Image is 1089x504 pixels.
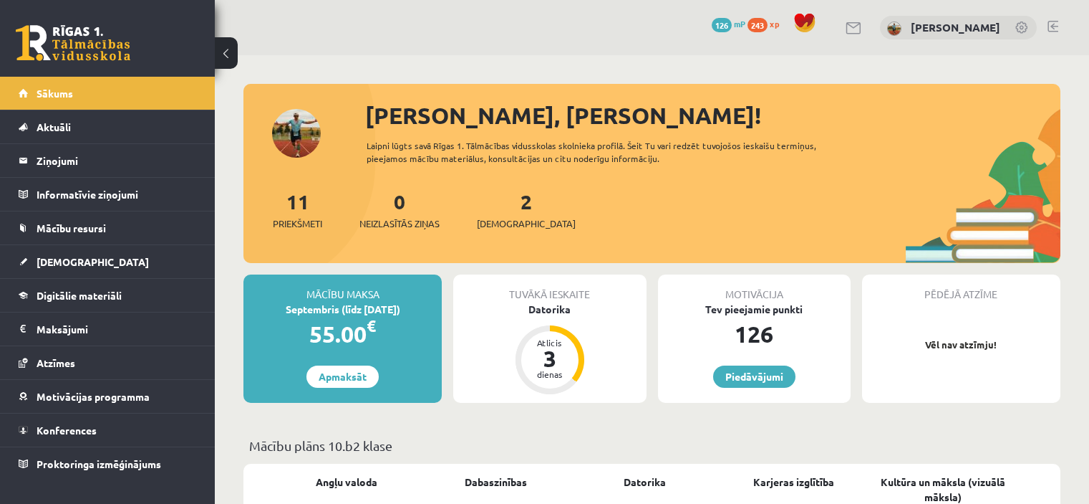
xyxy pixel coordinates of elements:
[19,144,197,177] a: Ziņojumi
[19,346,197,379] a: Atzīmes
[37,313,197,346] legend: Maksājumi
[243,302,442,317] div: Septembris (līdz [DATE])
[19,279,197,312] a: Digitālie materiāli
[37,457,161,470] span: Proktoringa izmēģinājums
[367,139,857,165] div: Laipni lūgts savā Rīgas 1. Tālmācības vidusskolas skolnieka profilā. Šeit Tu vari redzēt tuvojošo...
[753,475,834,490] a: Karjeras izglītība
[19,77,197,110] a: Sākums
[306,366,379,388] a: Apmaksāt
[19,313,197,346] a: Maksājumi
[453,302,646,396] a: Datorika Atlicis 3 dienas
[712,18,732,32] span: 126
[365,98,1060,133] div: [PERSON_NAME], [PERSON_NAME]!
[453,302,646,317] div: Datorika
[243,317,442,351] div: 55.00
[453,275,646,302] div: Tuvākā ieskaite
[359,189,440,231] a: 0Neizlasītās ziņas
[477,189,576,231] a: 2[DEMOGRAPHIC_DATA]
[37,178,197,211] legend: Informatīvie ziņojumi
[249,436,1055,455] p: Mācību plāns 10.b2 klase
[19,414,197,447] a: Konferences
[19,380,197,413] a: Motivācijas programma
[712,18,745,29] a: 126 mP
[770,18,779,29] span: xp
[37,87,73,100] span: Sākums
[862,275,1060,302] div: Pēdējā atzīme
[528,370,571,379] div: dienas
[273,189,322,231] a: 11Priekšmeti
[273,217,322,231] span: Priekšmeti
[37,144,197,177] legend: Ziņojumi
[16,25,130,61] a: Rīgas 1. Tālmācības vidusskola
[37,390,150,403] span: Motivācijas programma
[316,475,377,490] a: Angļu valoda
[887,22,901,36] img: Toms Tarasovs
[37,255,149,268] span: [DEMOGRAPHIC_DATA]
[37,222,106,234] span: Mācību resursi
[528,347,571,370] div: 3
[477,217,576,231] span: [DEMOGRAPHIC_DATA]
[658,275,851,302] div: Motivācija
[37,424,97,437] span: Konferences
[243,275,442,302] div: Mācību maksa
[37,356,75,369] span: Atzīmes
[747,18,768,32] span: 243
[19,178,197,211] a: Informatīvie ziņojumi
[658,302,851,317] div: Tev pieejamie punkti
[19,245,197,278] a: [DEMOGRAPHIC_DATA]
[367,315,376,336] span: €
[19,447,197,480] a: Proktoringa izmēģinājums
[465,475,527,490] a: Dabaszinības
[624,475,666,490] a: Datorika
[528,338,571,347] div: Atlicis
[747,18,786,29] a: 243 xp
[869,338,1053,352] p: Vēl nav atzīmju!
[734,18,745,29] span: mP
[37,289,122,302] span: Digitālie materiāli
[37,120,71,133] span: Aktuāli
[19,110,197,143] a: Aktuāli
[658,317,851,351] div: 126
[359,217,440,231] span: Neizlasītās ziņas
[713,366,795,388] a: Piedāvājumi
[911,20,1000,34] a: [PERSON_NAME]
[19,211,197,244] a: Mācību resursi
